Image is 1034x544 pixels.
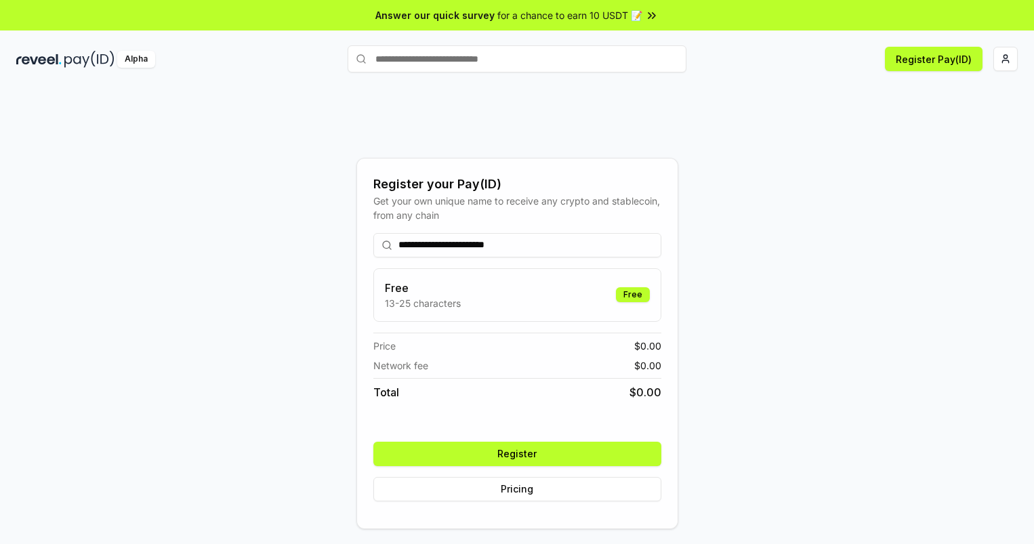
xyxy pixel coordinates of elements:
[373,194,661,222] div: Get your own unique name to receive any crypto and stablecoin, from any chain
[885,47,983,71] button: Register Pay(ID)
[64,51,115,68] img: pay_id
[373,477,661,501] button: Pricing
[616,287,650,302] div: Free
[373,339,396,353] span: Price
[385,296,461,310] p: 13-25 characters
[497,8,642,22] span: for a chance to earn 10 USDT 📝
[375,8,495,22] span: Answer our quick survey
[373,175,661,194] div: Register your Pay(ID)
[16,51,62,68] img: reveel_dark
[634,339,661,353] span: $ 0.00
[385,280,461,296] h3: Free
[634,358,661,373] span: $ 0.00
[373,442,661,466] button: Register
[373,384,399,400] span: Total
[629,384,661,400] span: $ 0.00
[117,51,155,68] div: Alpha
[373,358,428,373] span: Network fee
